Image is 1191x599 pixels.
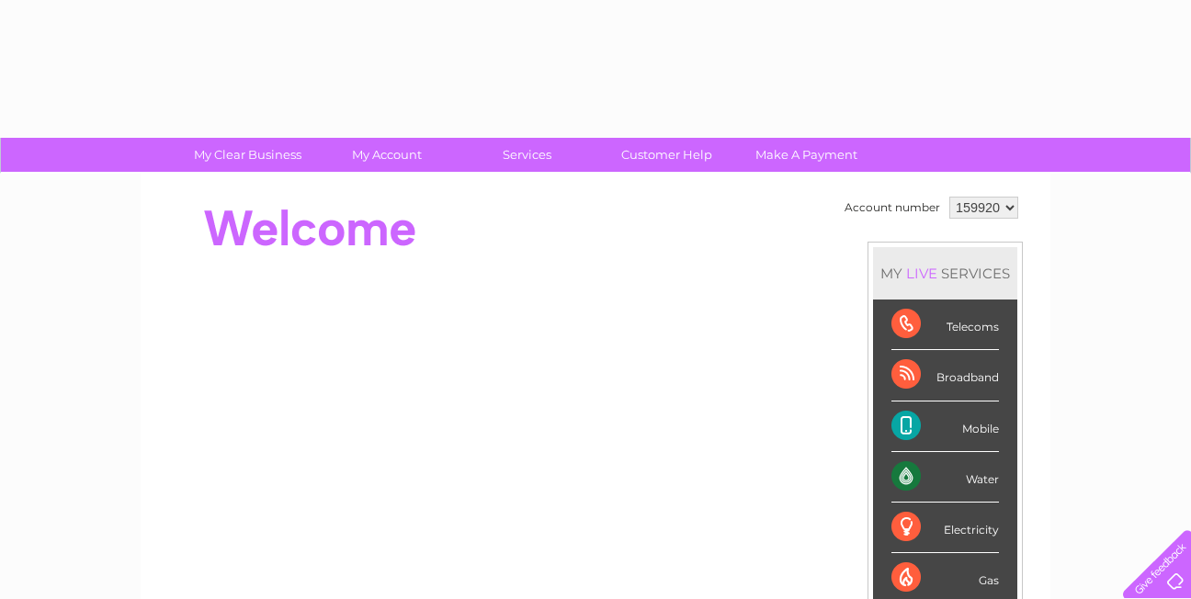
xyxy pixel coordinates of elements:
div: Telecoms [891,299,999,350]
div: Broadband [891,350,999,401]
div: MY SERVICES [873,247,1017,299]
a: Make A Payment [731,138,882,172]
div: Electricity [891,503,999,553]
a: My Account [312,138,463,172]
div: Water [891,452,999,503]
a: Customer Help [591,138,743,172]
a: My Clear Business [172,138,323,172]
div: LIVE [902,265,941,282]
a: Services [451,138,603,172]
td: Account number [840,192,945,223]
div: Mobile [891,401,999,452]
